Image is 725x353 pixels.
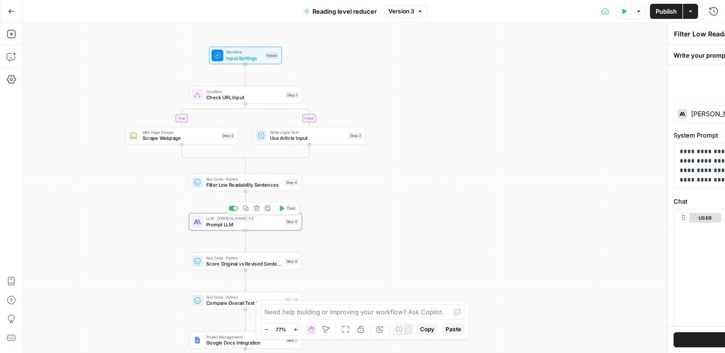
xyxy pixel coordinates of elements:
div: LLM · [PERSON_NAME] 4.5Prompt LLMStep 5Test [189,213,302,231]
g: Edge from step_3 to step_1-conditional-end [245,144,309,161]
span: Run Code · Python [206,255,282,261]
g: Edge from step_1-conditional-end to step_4 [244,159,247,173]
span: Workflow [226,49,262,55]
span: Version 3 [388,7,414,16]
button: Publish [650,4,683,19]
div: Step 1 [286,92,299,98]
span: Write Liquid Text [270,129,346,135]
span: Copy [420,325,434,334]
g: Edge from step_8 to step_7 [244,309,247,330]
img: Instagram%20post%20-%201%201.png [194,336,201,344]
span: Condition [206,89,283,95]
div: Write Liquid TextUse Article InputStep 3 [253,127,365,145]
g: Edge from step_5 to step_6 [244,231,247,252]
div: Step 5 [285,218,298,225]
span: Check URL Input [206,94,283,101]
span: Google Docs Integration [206,339,282,346]
span: Input Settings [226,54,262,61]
div: Step 4 [285,179,299,186]
div: Step 3 [349,132,362,139]
span: Use Article Input [270,135,346,142]
g: Edge from step_6 to step_8 [244,270,247,291]
span: Project Management [206,334,282,339]
g: Edge from step_1 to step_3 [245,103,310,126]
span: Run Code · Python [206,176,282,182]
button: Version 3 [384,5,427,17]
span: Prompt LLM [206,221,282,228]
span: Reading level reducer [312,7,377,16]
div: Web Page ScrapeScrape WebpageStep 2 [125,127,238,145]
span: Publish [656,7,677,16]
div: Step 6 [285,258,298,265]
span: 77% [276,326,286,333]
g: Edge from start to step_1 [244,64,247,85]
div: Step 2 [221,132,235,139]
div: Step 7 [285,337,298,344]
button: Paste [442,323,465,336]
span: Paste [446,325,461,334]
div: Step 8 [285,297,298,304]
div: WorkflowInput SettingsInputs [189,47,302,64]
g: Edge from step_2 to step_1-conditional-end [182,144,245,161]
div: Run Code · PythonScore Original vs Revised SentencesStep 6 [189,252,302,270]
span: Test [287,205,295,212]
div: ConditionCheck URL InputStep 1 [189,86,302,103]
span: Filter Low Readability Sentences [206,181,282,189]
span: Score Original vs Revised Sentences [206,260,282,267]
div: Run Code · PythonFilter Low Readability SentencesStep 4 [189,173,302,191]
button: Copy [416,323,438,336]
span: Compare Overall Text Readability [206,300,282,307]
span: LLM · [PERSON_NAME] 4.5 [206,215,282,221]
button: Test [276,204,298,213]
button: Reading level reducer [298,4,382,19]
span: Run Code · Python [206,294,282,300]
div: Inputs [265,52,279,59]
div: Run Code · PythonCompare Overall Text ReadabilityStep 8 [189,292,302,310]
span: Web Page Scrape [143,129,219,135]
div: Project ManagementGoogle Docs IntegrationStep 7 [189,331,302,349]
span: Scrape Webpage [143,135,219,142]
g: Edge from step_1 to step_2 [181,103,245,126]
button: user [689,213,721,223]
